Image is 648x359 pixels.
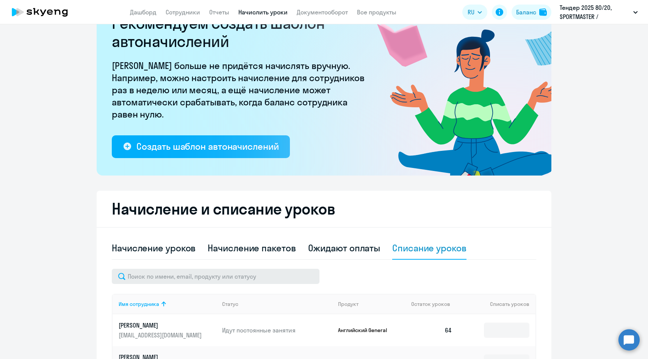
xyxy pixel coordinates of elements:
div: Продукт [338,301,405,307]
button: RU [462,5,487,20]
h2: Начисление и списание уроков [112,200,536,218]
div: Баланс [516,8,536,17]
p: [PERSON_NAME] [119,321,203,329]
a: Отчеты [209,8,229,16]
div: Статус [222,301,332,307]
div: Ожидают оплаты [308,242,380,254]
input: Поиск по имени, email, продукту или статусу [112,269,319,284]
span: Остаток уроков [411,301,450,307]
p: Английский General [338,327,395,334]
div: Начисление уроков [112,242,196,254]
div: Продукт [338,301,358,307]
div: Создать шаблон автоначислений [136,140,279,152]
a: [PERSON_NAME][EMAIL_ADDRESS][DOMAIN_NAME] [119,321,216,339]
div: Имя сотрудника [119,301,159,307]
p: Идут постоянные занятия [222,326,332,334]
span: RU [468,8,474,17]
a: Документооборот [297,8,348,16]
div: Начисление пакетов [208,242,296,254]
div: Остаток уроков [411,301,458,307]
th: Списать уроков [458,294,535,314]
p: Тендер 2025 80/20, SPORTMASTER / Спортмастер [560,3,630,21]
a: Начислить уроки [238,8,288,16]
div: Списание уроков [392,242,466,254]
a: Все продукты [357,8,396,16]
div: Имя сотрудника [119,301,216,307]
img: balance [539,8,547,16]
a: Дашборд [130,8,157,16]
div: Статус [222,301,238,307]
button: Балансbalance [512,5,551,20]
h2: Рекомендуем создать шаблон автоначислений [112,14,369,50]
button: Создать шаблон автоначислений [112,135,290,158]
button: Тендер 2025 80/20, SPORTMASTER / Спортмастер [556,3,642,21]
a: Сотрудники [166,8,200,16]
p: [EMAIL_ADDRESS][DOMAIN_NAME] [119,331,203,339]
td: 64 [405,314,458,346]
p: [PERSON_NAME] больше не придётся начислять вручную. Например, можно настроить начисление для сотр... [112,60,369,120]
